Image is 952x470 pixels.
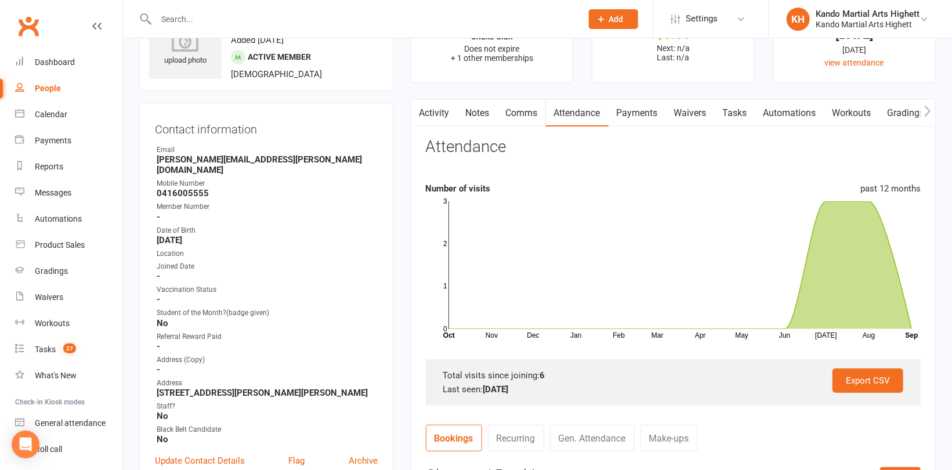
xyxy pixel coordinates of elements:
[35,345,56,354] div: Tasks
[540,370,545,381] strong: 6
[35,136,71,145] div: Payments
[155,454,245,468] a: Update Contact Details
[231,35,284,45] time: Added [DATE]
[157,378,378,389] div: Address
[640,425,698,451] a: Make-ups
[426,138,506,156] h3: Attendance
[157,401,378,412] div: Staff?
[458,100,498,126] a: Notes
[157,355,378,366] div: Address (Copy)
[609,100,666,126] a: Payments
[15,75,122,102] a: People
[609,15,624,24] span: Add
[153,11,574,27] input: Search...
[35,84,61,93] div: People
[149,28,222,67] div: upload photo
[63,344,76,353] span: 27
[248,52,311,62] span: Active member
[157,225,378,236] div: Date of Birth
[451,53,533,63] span: + 1 other memberships
[35,371,77,380] div: What's New
[15,436,122,462] a: Roll call
[157,284,378,295] div: Vaccination Status
[784,28,925,41] div: [DATE]
[157,424,378,435] div: Black Belt Candidate
[715,100,755,126] a: Tasks
[35,266,68,276] div: Gradings
[488,425,544,451] a: Recurring
[860,182,921,196] div: past 12 months
[12,431,39,458] div: Open Intercom Messenger
[550,425,635,451] a: Gen. Attendance
[155,118,378,136] h3: Contact information
[157,154,378,175] strong: [PERSON_NAME][EMAIL_ADDRESS][PERSON_NAME][DOMAIN_NAME]
[443,368,903,382] div: Total visits since joining:
[15,284,122,310] a: Waivers
[15,337,122,363] a: Tasks 27
[35,162,63,171] div: Reports
[157,188,378,198] strong: 0416005555
[157,434,378,444] strong: No
[15,206,122,232] a: Automations
[464,44,519,53] span: Does not expire
[443,382,903,396] div: Last seen:
[825,58,884,67] a: view attendance
[157,178,378,189] div: Mobile Number
[157,388,378,398] strong: [STREET_ADDRESS][PERSON_NAME][PERSON_NAME]
[157,331,378,342] div: Referral Reward Paid
[15,363,122,389] a: What's New
[35,444,62,454] div: Roll call
[157,411,378,421] strong: No
[157,271,378,281] strong: -
[35,418,106,428] div: General attendance
[15,258,122,284] a: Gradings
[816,9,920,19] div: Kando Martial Arts Highett
[157,364,378,375] strong: -
[35,319,70,328] div: Workouts
[498,100,546,126] a: Comms
[426,183,491,194] strong: Number of visits
[157,212,378,222] strong: -
[666,100,715,126] a: Waivers
[157,341,378,352] strong: -
[832,368,903,393] a: Export CSV
[603,28,744,41] div: $0.00
[35,188,71,197] div: Messages
[288,454,305,468] a: Flag
[157,235,378,245] strong: [DATE]
[15,232,122,258] a: Product Sales
[15,102,122,128] a: Calendar
[15,154,122,180] a: Reports
[15,128,122,154] a: Payments
[816,19,920,30] div: Kando Martial Arts Highett
[411,100,458,126] a: Activity
[157,318,378,328] strong: No
[755,100,824,126] a: Automations
[157,144,378,156] div: Email
[157,201,378,212] div: Member Number
[824,100,879,126] a: Workouts
[15,310,122,337] a: Workouts
[14,12,43,41] a: Clubworx
[157,308,378,319] div: Student of the Month?(badge given)
[35,292,63,302] div: Waivers
[157,261,378,272] div: Joined Date
[603,44,744,62] p: Next: n/a Last: n/a
[426,425,482,451] a: Bookings
[589,9,638,29] button: Add
[15,180,122,206] a: Messages
[686,6,718,32] span: Settings
[35,57,75,67] div: Dashboard
[35,240,85,250] div: Product Sales
[35,214,82,223] div: Automations
[157,248,378,259] div: Location
[546,100,609,126] a: Attendance
[231,69,322,79] span: [DEMOGRAPHIC_DATA]
[15,410,122,436] a: General attendance kiosk mode
[784,44,925,56] div: [DATE]
[157,294,378,305] strong: -
[787,8,810,31] div: KH
[15,49,122,75] a: Dashboard
[35,110,67,119] div: Calendar
[483,384,509,395] strong: [DATE]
